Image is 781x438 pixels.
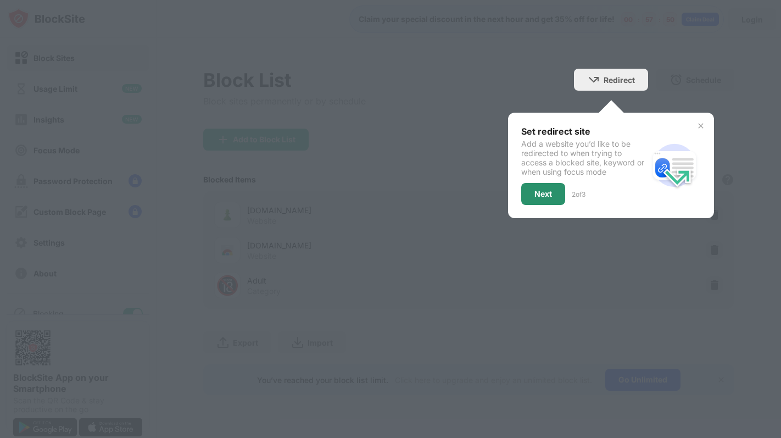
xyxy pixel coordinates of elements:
[604,75,635,85] div: Redirect
[534,190,552,198] div: Next
[521,139,648,176] div: Add a website you’d like to be redirected to when trying to access a blocked site, keyword or whe...
[521,126,648,137] div: Set redirect site
[696,121,705,130] img: x-button.svg
[648,139,701,192] img: redirect.svg
[572,190,585,198] div: 2 of 3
